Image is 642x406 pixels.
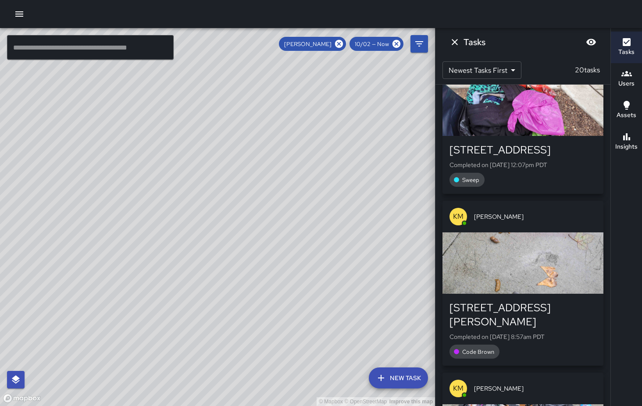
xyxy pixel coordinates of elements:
button: Filters [410,35,428,53]
div: 10/02 — Now [350,37,403,51]
span: Sweep [457,176,485,184]
h6: Insights [615,142,638,152]
h6: Assets [617,110,636,120]
span: [PERSON_NAME] [279,40,337,48]
span: Code Brown [457,348,499,356]
button: Users [611,63,642,95]
button: Blur [582,33,600,51]
h6: Users [618,79,635,89]
button: Assets [611,95,642,126]
span: [PERSON_NAME] [474,212,596,221]
div: [STREET_ADDRESS] [449,143,596,157]
div: Newest Tasks First [442,61,521,79]
span: 10/02 — Now [350,40,394,48]
button: Insights [611,126,642,158]
button: Dismiss [446,33,464,51]
p: Completed on [DATE] 12:07pm PDT [449,160,596,169]
h6: Tasks [464,35,485,49]
button: KM[PERSON_NAME][STREET_ADDRESS][PERSON_NAME]Completed on [DATE] 8:57am PDTCode Brown [442,201,603,366]
div: [PERSON_NAME] [279,37,346,51]
button: New Task [369,367,428,388]
span: [PERSON_NAME] [474,384,596,393]
h6: Tasks [618,47,635,57]
p: KM [453,211,464,222]
button: KM[PERSON_NAME][STREET_ADDRESS]Completed on [DATE] 12:07pm PDTSweep [442,43,603,194]
p: Completed on [DATE] 8:57am PDT [449,332,596,341]
button: Tasks [611,32,642,63]
p: KM [453,383,464,394]
div: [STREET_ADDRESS][PERSON_NAME] [449,301,596,329]
p: 20 tasks [571,65,603,75]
